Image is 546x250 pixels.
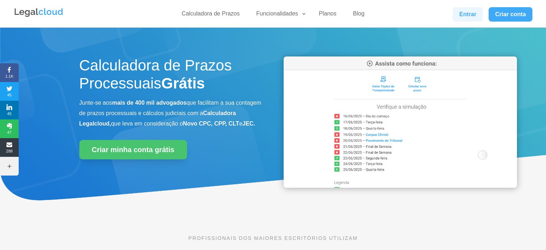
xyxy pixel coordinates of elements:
[79,234,467,242] p: PROFISSIONAIS DOS MAIORES ESCRITÓRIOS UTILIZAM
[79,98,262,129] p: Junte-se aos que facilitam a sua contagem de prazos processuais e cálculos judiciais com a que le...
[242,121,255,127] b: JEC.
[79,56,262,96] h1: Calculadora de Prazos Processuais
[112,100,186,106] b: mais de 400 mil advogados
[79,140,187,159] a: Criar minha conta grátis
[14,7,64,18] img: Legalcloud Logo
[284,183,517,189] a: Calculadora de Prazos Processuais da Legalcloud
[183,121,239,127] b: Novo CPC, CPP, CLT
[14,13,64,19] a: Logo da Legalcloud
[177,10,244,21] a: Calculadora de Prazos
[453,7,483,22] a: Entrar
[161,75,205,92] strong: Grátis
[349,10,369,21] a: Blog
[79,110,236,127] b: Calculadora Legalcloud,
[489,7,532,22] a: Criar conta
[314,10,341,21] a: Planos
[252,10,307,21] a: Funcionalidades
[284,56,517,188] img: Calculadora de Prazos Processuais da Legalcloud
